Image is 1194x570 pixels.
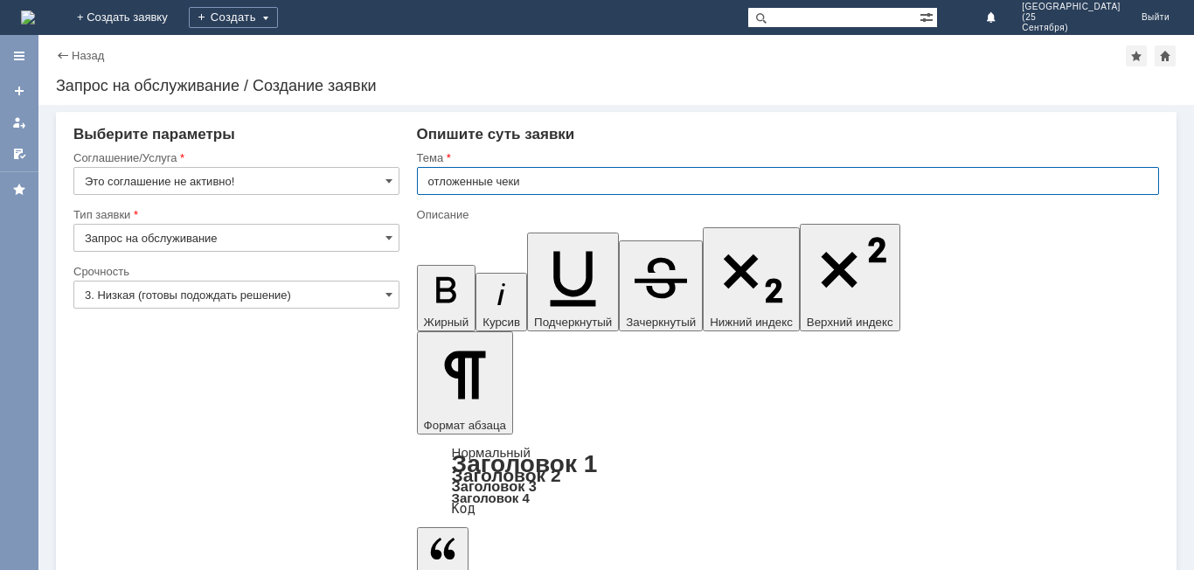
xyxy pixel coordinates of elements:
button: Зачеркнутый [619,240,703,331]
span: Жирный [424,316,469,329]
div: Срочность [73,266,396,277]
div: Создать [189,7,278,28]
a: Мои заявки [5,108,33,136]
a: Назад [72,49,104,62]
span: (25 [1022,12,1121,23]
button: Подчеркнутый [527,233,619,331]
a: Заголовок 3 [452,478,537,494]
span: Опишите суть заявки [417,126,575,142]
div: Соглашение/Услуга [73,152,396,163]
a: Заголовок 1 [452,450,598,477]
div: Запрос на обслуживание / Создание заявки [56,77,1177,94]
button: Верхний индекс [800,224,900,331]
span: Зачеркнутый [626,316,696,329]
span: Расширенный поиск [920,8,937,24]
a: Мои согласования [5,140,33,168]
span: Верхний индекс [807,316,893,329]
button: Курсив [476,273,527,331]
div: Формат абзаца [417,447,1159,515]
div: Описание [417,209,1156,220]
div: Тип заявки [73,209,396,220]
span: [GEOGRAPHIC_DATA] [1022,2,1121,12]
span: Формат абзаца [424,419,506,432]
button: Формат абзаца [417,331,513,434]
a: Перейти на домашнюю страницу [21,10,35,24]
button: Жирный [417,265,476,331]
img: logo [21,10,35,24]
div: Тема [417,152,1156,163]
a: Заголовок 4 [452,490,530,505]
button: Нижний индекс [703,227,800,331]
span: Курсив [482,316,520,329]
a: Создать заявку [5,77,33,105]
span: Нижний индекс [710,316,793,329]
div: Добавить в избранное [1126,45,1147,66]
span: Выберите параметры [73,126,235,142]
a: Код [452,501,476,517]
a: Заголовок 2 [452,465,561,485]
span: Подчеркнутый [534,316,612,329]
span: Сентября) [1022,23,1121,33]
a: Нормальный [452,445,531,460]
div: Сделать домашней страницей [1155,45,1176,66]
